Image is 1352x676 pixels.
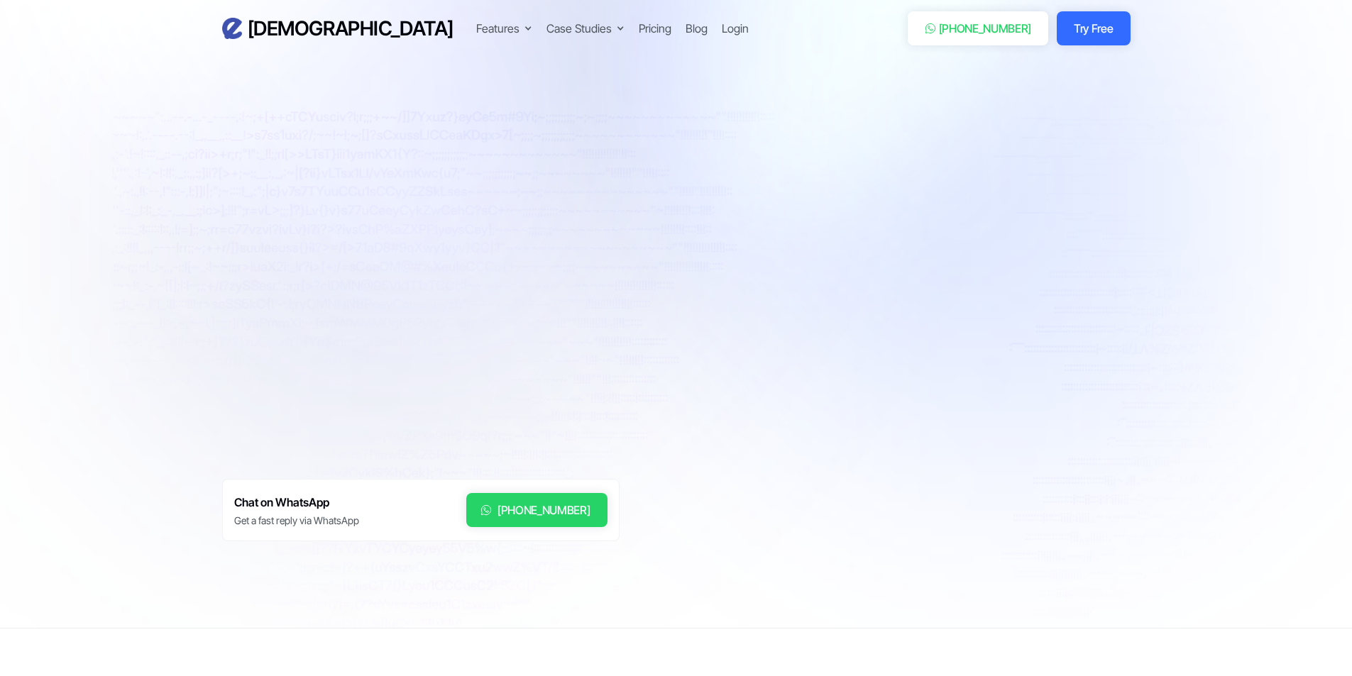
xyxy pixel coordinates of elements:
div: Features [476,20,520,37]
div: Case Studies [546,20,612,37]
a: home [222,16,454,41]
div: [PHONE_NUMBER] [498,502,590,519]
a: Pricing [639,20,671,37]
a: [PHONE_NUMBER] [908,11,1049,45]
a: Blog [686,20,708,37]
div: Get a fast reply via WhatsApp [234,514,359,528]
a: Try Free [1057,11,1130,45]
a: [PHONE_NUMBER] [466,493,608,527]
h6: Chat on WhatsApp [234,493,359,512]
h3: [DEMOGRAPHIC_DATA] [248,16,454,41]
div: Features [476,20,532,37]
div: [PHONE_NUMBER] [939,20,1032,37]
div: Case Studies [546,20,625,37]
a: Login [722,20,749,37]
